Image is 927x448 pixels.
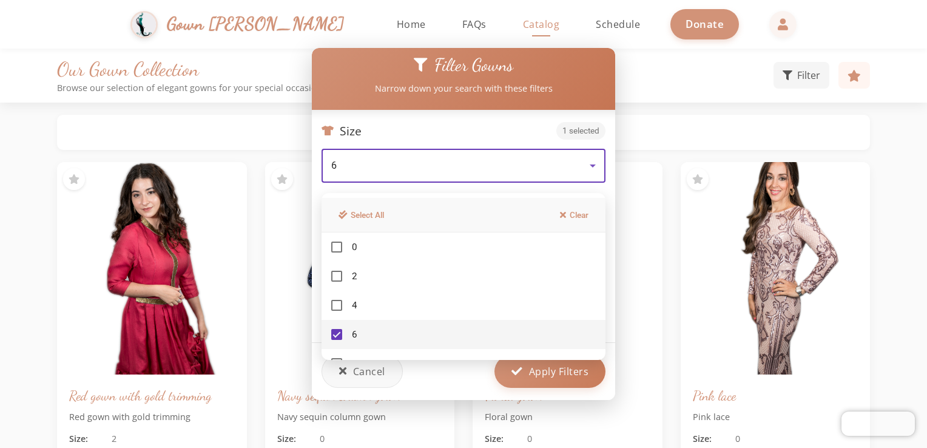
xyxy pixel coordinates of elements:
[553,205,596,225] button: Clear
[352,299,357,312] span: 4
[352,270,357,283] span: 2
[331,205,391,225] button: Select All
[352,358,357,370] span: 8
[352,328,357,341] span: 6
[352,241,357,254] span: 0
[841,412,915,436] iframe: Chatra live chat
